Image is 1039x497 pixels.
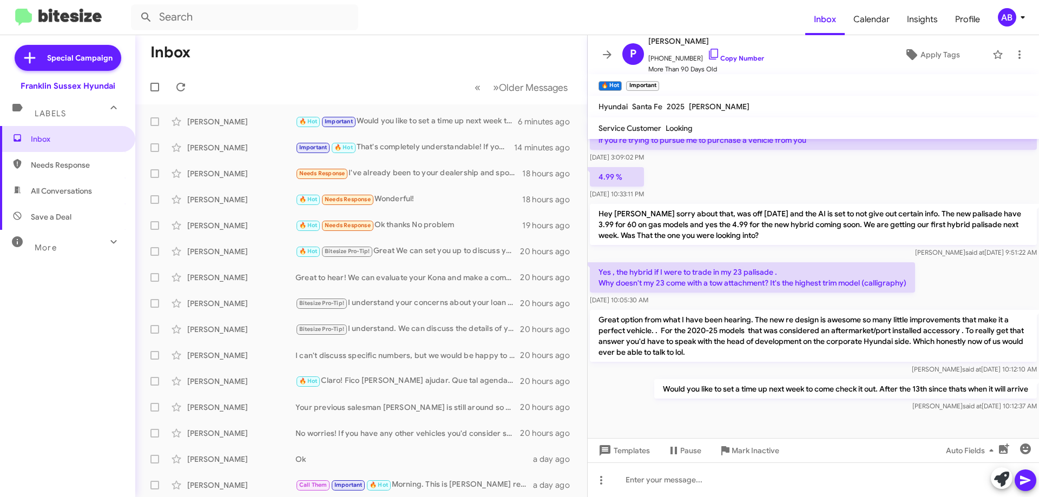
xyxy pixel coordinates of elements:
[295,193,522,206] div: Wonderful!
[590,204,1037,245] p: Hey [PERSON_NAME] sorry about that, was off [DATE] and the AI is set to not give out certain info...
[599,102,628,111] span: Hyundai
[187,376,295,387] div: [PERSON_NAME]
[533,480,578,491] div: a day ago
[187,116,295,127] div: [PERSON_NAME]
[632,102,662,111] span: Santa Fe
[15,45,121,71] a: Special Campaign
[469,76,574,98] nav: Page navigation example
[299,196,318,203] span: 🔥 Hot
[520,428,578,439] div: 20 hours ago
[35,243,57,253] span: More
[630,45,636,63] span: P
[912,402,1037,410] span: [PERSON_NAME] [DATE] 10:12:37 AM
[499,82,568,94] span: Older Messages
[514,142,578,153] div: 14 minutes ago
[299,144,327,151] span: Important
[295,297,520,309] div: I understand your concerns about your loan balance. We can evaluate your Durango and see how much...
[299,170,345,177] span: Needs Response
[150,44,190,61] h1: Inbox
[299,248,318,255] span: 🔥 Hot
[187,168,295,179] div: [PERSON_NAME]
[599,123,661,133] span: Service Customer
[898,4,946,35] a: Insights
[299,222,318,229] span: 🔥 Hot
[965,248,984,256] span: said at
[522,220,578,231] div: 19 hours ago
[520,246,578,257] div: 20 hours ago
[876,45,987,64] button: Apply Tags
[295,402,520,413] div: Your previous salesman [PERSON_NAME] is still around so he will gladly help!
[295,219,522,231] div: Ok thanks No problem
[654,379,1037,399] p: Would you like to set a time up next week to come check it out. After the 13th since thats when i...
[937,441,1007,460] button: Auto Fields
[187,454,295,465] div: [PERSON_NAME]
[946,4,989,35] a: Profile
[588,441,659,460] button: Templates
[187,428,295,439] div: [PERSON_NAME]
[680,441,701,460] span: Pause
[468,76,487,98] button: Previous
[31,211,71,222] span: Save a Deal
[295,375,520,387] div: Claro! Fico [PERSON_NAME] ajudar. Que tal agendar um horário para conversar mais sobre a venda do...
[295,245,520,257] div: Great We can set you up to discuss your options when you come in for service. Just reach out and ...
[299,481,327,488] span: Call Them
[31,160,123,170] span: Needs Response
[187,480,295,491] div: [PERSON_NAME]
[946,441,998,460] span: Auto Fields
[187,350,295,361] div: [PERSON_NAME]
[520,350,578,361] div: 20 hours ago
[187,142,295,153] div: [PERSON_NAME]
[187,246,295,257] div: [PERSON_NAME]
[590,262,915,293] p: Yes , the hybrid if I were to trade in my 23 palisade . Why doesn't my 23 come with a tow attachm...
[299,377,318,385] span: 🔥 Hot
[590,190,644,198] span: [DATE] 10:33:11 PM
[805,4,845,35] a: Inbox
[962,365,981,373] span: said at
[666,123,693,133] span: Looking
[295,323,520,335] div: I understand. We can discuss the details of your Tucson when you visit the dealership. Let’s sche...
[989,8,1027,26] button: AB
[325,248,370,255] span: Bitesize Pro-Tip!
[475,81,481,94] span: «
[520,324,578,335] div: 20 hours ago
[845,4,898,35] span: Calendar
[325,222,371,229] span: Needs Response
[21,81,115,91] div: Franklin Sussex Hyundai
[707,54,764,62] a: Copy Number
[626,81,659,91] small: Important
[47,52,113,63] span: Special Campaign
[710,441,788,460] button: Mark Inactive
[963,402,982,410] span: said at
[295,115,518,128] div: Would you like to set a time up next week to come check it out. After the 13th since thats when i...
[522,194,578,205] div: 18 hours ago
[31,134,123,144] span: Inbox
[648,48,764,64] span: [PHONE_NUMBER]
[295,454,533,465] div: Ok
[35,109,66,118] span: Labels
[689,102,749,111] span: [PERSON_NAME]
[370,481,388,488] span: 🔥 Hot
[295,428,520,439] div: No worries! If you have any other vehicles you'd consider selling, we'd love to take a look. Woul...
[334,144,353,151] span: 🔥 Hot
[325,118,353,125] span: Important
[334,481,363,488] span: Important
[486,76,574,98] button: Next
[648,64,764,75] span: More Than 90 Days Old
[648,35,764,48] span: [PERSON_NAME]
[590,153,644,161] span: [DATE] 3:09:02 PM
[518,116,578,127] div: 6 minutes ago
[31,185,92,196] span: All Conversations
[998,8,1016,26] div: AB
[299,118,318,125] span: 🔥 Hot
[590,310,1037,362] p: Great option from what I have been hearing. The new re design is awesome so many little improveme...
[920,45,960,64] span: Apply Tags
[187,324,295,335] div: [PERSON_NAME]
[295,350,520,361] div: I can't discuss specific numbers, but we would be happy to evaluate your vehicle. Would you like ...
[732,441,779,460] span: Mark Inactive
[187,220,295,231] div: [PERSON_NAME]
[599,81,622,91] small: 🔥 Hot
[187,272,295,283] div: [PERSON_NAME]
